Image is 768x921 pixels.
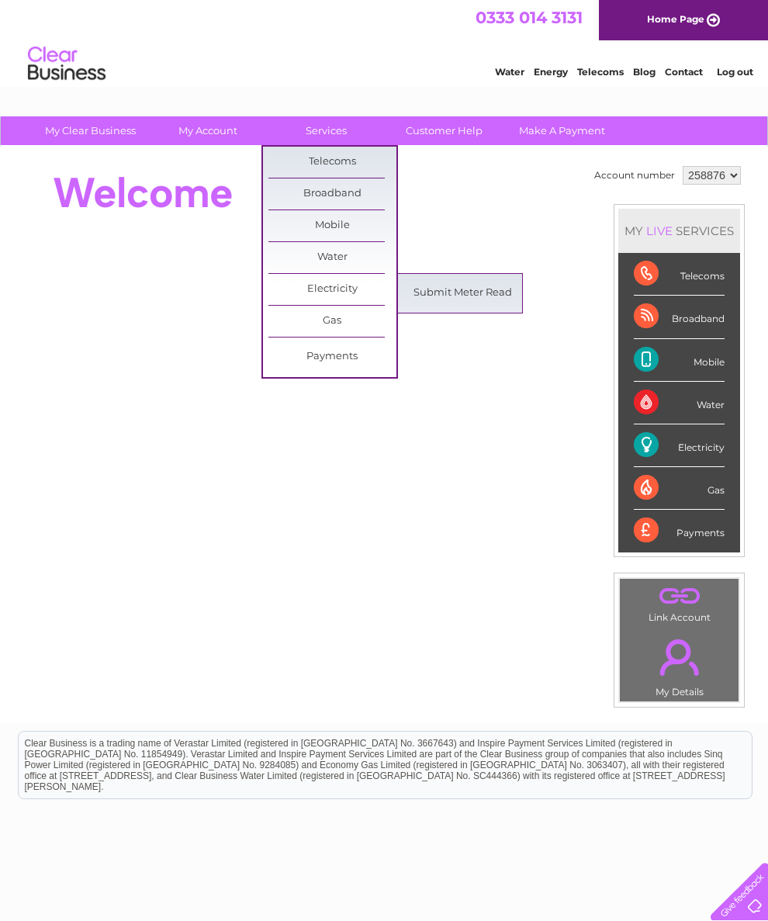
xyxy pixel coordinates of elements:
[268,341,396,372] a: Payments
[619,578,739,627] td: Link Account
[268,274,396,305] a: Electricity
[634,424,725,467] div: Electricity
[618,209,740,253] div: MY SERVICES
[665,66,703,78] a: Contact
[717,66,753,78] a: Log out
[144,116,272,145] a: My Account
[399,278,527,309] a: Submit Meter Read
[498,116,626,145] a: Make A Payment
[380,116,508,145] a: Customer Help
[643,223,676,238] div: LIVE
[26,116,154,145] a: My Clear Business
[577,66,624,78] a: Telecoms
[268,242,396,273] a: Water
[534,66,568,78] a: Energy
[634,382,725,424] div: Water
[624,630,735,684] a: .
[268,210,396,241] a: Mobile
[268,147,396,178] a: Telecoms
[268,306,396,337] a: Gas
[634,510,725,552] div: Payments
[268,178,396,209] a: Broadband
[634,339,725,382] div: Mobile
[634,296,725,338] div: Broadband
[476,8,583,27] a: 0333 014 3131
[634,253,725,296] div: Telecoms
[19,9,752,75] div: Clear Business is a trading name of Verastar Limited (registered in [GEOGRAPHIC_DATA] No. 3667643...
[624,583,735,610] a: .
[27,40,106,88] img: logo.png
[634,467,725,510] div: Gas
[495,66,524,78] a: Water
[262,116,390,145] a: Services
[619,626,739,702] td: My Details
[633,66,656,78] a: Blog
[590,162,679,189] td: Account number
